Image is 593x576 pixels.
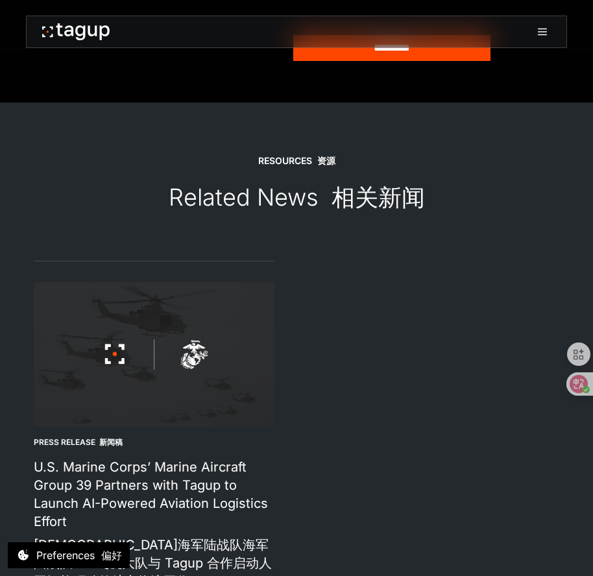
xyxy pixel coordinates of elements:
font: 新闻稿 [99,437,123,447]
font: 资源 [317,155,335,166]
font: 相关新闻 [332,183,425,211]
font: 偏好 [101,549,122,562]
div: Resources [258,154,335,167]
img: U.S. Marine Corps’ Marine Aircraft Group 39 Partners with Tagup to Launch AI-Powered Aviation Log... [34,282,274,427]
div: Related News [169,183,425,211]
div: Press Release [34,437,274,448]
div: Preferences [36,547,122,563]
